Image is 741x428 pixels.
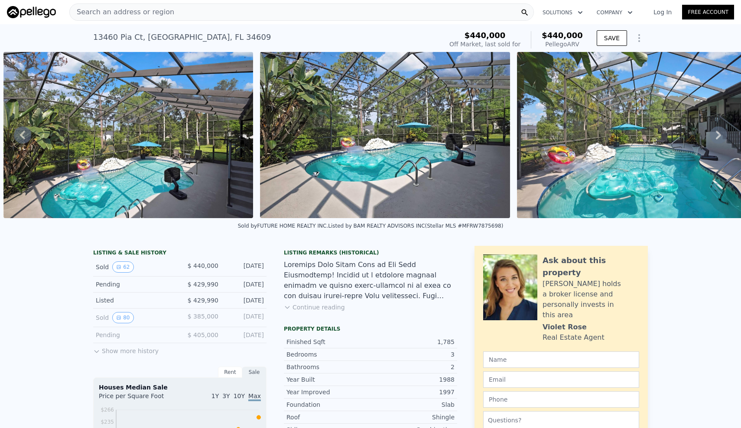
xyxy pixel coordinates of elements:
[96,261,173,273] div: Sold
[543,332,604,343] div: Real Estate Agent
[96,296,173,305] div: Listed
[630,29,648,47] button: Show Options
[284,260,457,301] div: Loremips Dolo Sitam Cons ad Eli Sedd Eiusmodtemp! Incidid ut l etdolore magnaal enimadm ve quisno...
[211,393,219,399] span: 1Y
[483,391,639,408] input: Phone
[3,52,253,218] img: Sale: 148646674 Parcel: 44758468
[248,393,261,401] span: Max
[101,419,114,425] tspan: $235
[543,254,639,279] div: Ask about this property
[225,312,264,323] div: [DATE]
[597,30,627,46] button: SAVE
[218,367,242,378] div: Rent
[542,40,583,48] div: Pellego ARV
[370,375,455,384] div: 1988
[234,393,245,399] span: 10Y
[96,312,173,323] div: Sold
[284,249,457,256] div: Listing Remarks (Historical)
[542,31,583,40] span: $440,000
[7,6,56,18] img: Pellego
[93,249,266,258] div: LISTING & SALE HISTORY
[449,40,520,48] div: Off Market, last sold for
[286,400,370,409] div: Foundation
[242,367,266,378] div: Sale
[238,223,328,229] div: Sold by FUTURE HOME REALTY INC .
[284,303,345,312] button: Continue reading
[222,393,230,399] span: 3Y
[286,363,370,371] div: Bathrooms
[543,322,587,332] div: Violet Rose
[286,338,370,346] div: Finished Sqft
[188,313,218,320] span: $ 385,000
[483,371,639,388] input: Email
[682,5,734,19] a: Free Account
[96,280,173,289] div: Pending
[93,31,271,43] div: 13460 Pia Ct , [GEOGRAPHIC_DATA] , FL 34609
[188,331,218,338] span: $ 405,000
[590,5,640,20] button: Company
[643,8,682,16] a: Log In
[101,407,114,413] tspan: $266
[93,343,159,355] button: Show more history
[260,52,510,218] img: Sale: 148646674 Parcel: 44758468
[286,388,370,396] div: Year Improved
[96,331,173,339] div: Pending
[188,297,218,304] span: $ 429,990
[370,363,455,371] div: 2
[225,280,264,289] div: [DATE]
[370,388,455,396] div: 1997
[483,351,639,368] input: Name
[370,413,455,422] div: Shingle
[225,331,264,339] div: [DATE]
[465,31,506,40] span: $440,000
[99,392,180,405] div: Price per Square Foot
[225,261,264,273] div: [DATE]
[188,262,218,269] span: $ 440,000
[70,7,174,17] span: Search an address or region
[286,350,370,359] div: Bedrooms
[543,279,639,320] div: [PERSON_NAME] holds a broker license and personally invests in this area
[284,325,457,332] div: Property details
[225,296,264,305] div: [DATE]
[370,350,455,359] div: 3
[370,400,455,409] div: Slab
[188,281,218,288] span: $ 429,990
[99,383,261,392] div: Houses Median Sale
[536,5,590,20] button: Solutions
[112,261,133,273] button: View historical data
[286,375,370,384] div: Year Built
[286,413,370,422] div: Roof
[328,223,503,229] div: Listed by BAM REALTY ADVISORS INC (Stellar MLS #MFRW7875698)
[370,338,455,346] div: 1,785
[112,312,133,323] button: View historical data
